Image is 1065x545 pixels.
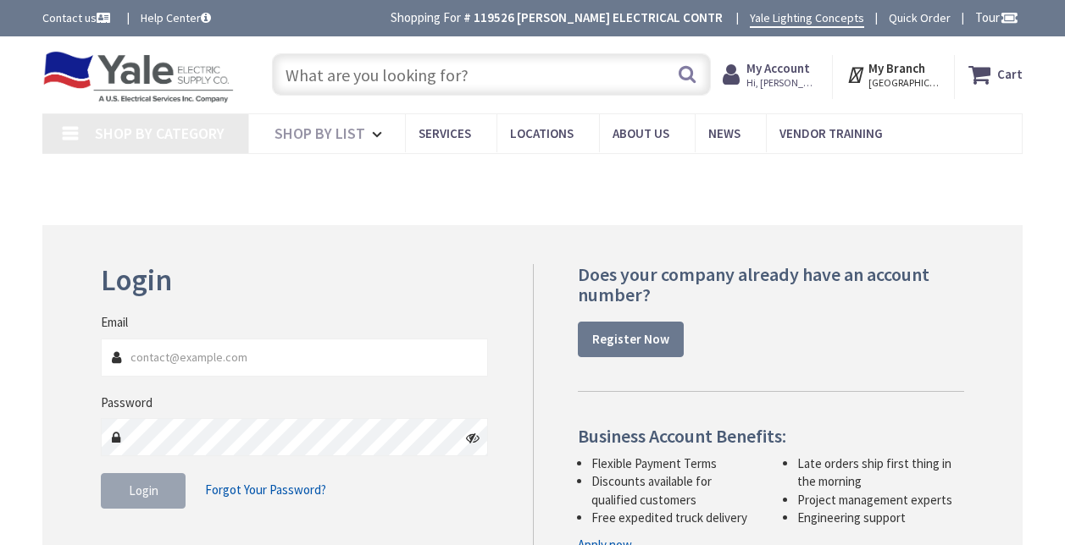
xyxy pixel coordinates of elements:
span: Login [129,482,158,498]
input: What are you looking for? [272,53,711,96]
span: Locations [510,125,574,141]
span: Hi, [PERSON_NAME] [746,76,818,90]
span: Shopping For [391,9,461,25]
a: Contact us [42,9,114,26]
i: Click here to show/hide password [466,431,480,444]
a: Register Now [578,322,684,357]
span: News [708,125,741,141]
li: Project management experts [797,491,964,509]
button: Login [101,473,186,509]
a: Help Center [141,9,211,26]
label: Email [101,313,128,331]
strong: # [463,9,471,25]
li: Free expedited truck delivery [591,509,758,526]
a: Forgot Your Password? [205,474,326,506]
input: Email [101,339,488,377]
li: Flexible Payment Terms [591,454,758,472]
span: Shop By List [275,124,365,143]
a: My Account Hi, [PERSON_NAME] [723,59,818,90]
li: Engineering support [797,509,964,526]
span: Forgot Your Password? [205,482,326,498]
strong: Cart [997,59,1023,90]
span: Shop By Category [95,124,225,143]
a: Quick Order [889,9,951,26]
strong: 119526 [PERSON_NAME] ELECTRICAL CONTR [474,9,723,25]
h4: Business Account Benefits: [578,426,964,446]
span: Vendor Training [779,125,883,141]
a: Cart [968,59,1023,90]
span: About Us [613,125,669,141]
li: Late orders ship first thing in the morning [797,454,964,491]
div: My Branch [GEOGRAPHIC_DATA], [GEOGRAPHIC_DATA] [846,59,940,90]
a: Yale Lighting Concepts [750,9,864,28]
strong: My Account [746,60,810,76]
h4: Does your company already have an account number? [578,264,964,305]
li: Discounts available for qualified customers [591,472,758,509]
h2: Login [101,264,488,297]
strong: Register Now [592,331,669,347]
strong: My Branch [868,60,925,76]
span: Tour [975,9,1018,25]
img: Yale Electric Supply Co. [42,51,234,103]
label: Password [101,394,153,411]
span: Services [419,125,471,141]
span: [GEOGRAPHIC_DATA], [GEOGRAPHIC_DATA] [868,76,940,90]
